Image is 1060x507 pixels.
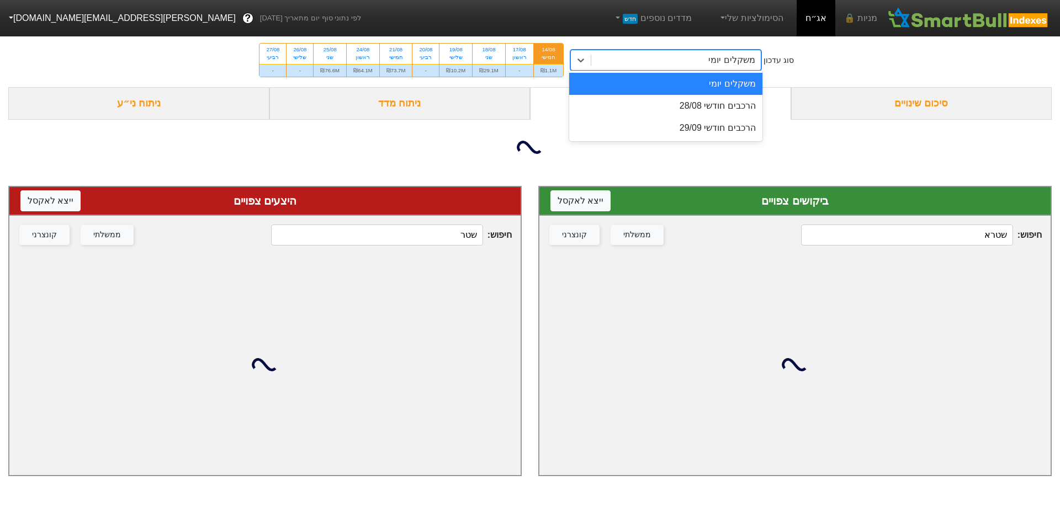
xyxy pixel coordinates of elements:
[266,46,279,54] div: 27/08
[259,64,286,77] div: -
[419,46,432,54] div: 20/08
[20,193,510,209] div: היצעים צפויים
[534,64,563,77] div: ₪1.1M
[708,54,755,67] div: משקלים יומי
[8,87,269,120] div: ניתוח ני״ע
[81,225,134,245] button: ממשלתי
[347,64,379,77] div: ₪64.1M
[611,225,664,245] button: ממשלתי
[260,13,361,24] span: לפי נתוני סוף יום מתאריך [DATE]
[608,7,696,29] a: מדדים נוספיםחדש
[266,54,279,61] div: רביעי
[32,229,57,241] div: קונצרני
[93,229,121,241] div: ממשלתי
[314,64,346,77] div: ₪76.6M
[252,351,278,378] img: loading...
[446,46,465,54] div: 19/08
[479,46,499,54] div: 18/08
[517,134,543,161] img: loading...
[19,225,70,245] button: קונצרני
[569,117,762,139] div: הרכבים חודשי 29/09
[623,14,638,24] span: חדש
[353,54,373,61] div: ראשון
[562,229,587,241] div: קונצרני
[271,225,512,246] span: חיפוש :
[886,7,1051,29] img: SmartBull
[473,64,505,77] div: ₪29.1M
[269,87,531,120] div: ניתוח מדד
[446,54,465,61] div: שלישי
[512,46,527,54] div: 17/08
[530,87,791,120] div: ביקושים והיצעים צפויים
[380,64,412,77] div: ₪73.7M
[512,54,527,61] div: ראשון
[245,11,251,26] span: ?
[386,46,406,54] div: 21/08
[549,225,600,245] button: קונצרני
[419,54,432,61] div: רביעי
[20,190,81,211] button: ייצא לאקסל
[320,54,340,61] div: שני
[569,73,762,95] div: משקלים יומי
[439,64,472,77] div: ₪10.2M
[550,190,611,211] button: ייצא לאקסל
[801,225,1013,246] input: 205 רשומות...
[479,54,499,61] div: שני
[550,193,1040,209] div: ביקושים צפויים
[540,46,556,54] div: 14/08
[287,64,313,77] div: -
[540,54,556,61] div: חמישי
[791,87,1052,120] div: סיכום שינויים
[293,54,306,61] div: שלישי
[353,46,373,54] div: 24/08
[569,95,762,117] div: הרכבים חודשי 28/08
[293,46,306,54] div: 26/08
[714,7,788,29] a: הסימולציות שלי
[386,54,406,61] div: חמישי
[271,225,483,246] input: 371 רשומות...
[782,351,808,378] img: loading...
[801,225,1042,246] span: חיפוש :
[764,55,794,66] div: סוג עדכון
[412,64,439,77] div: -
[623,229,651,241] div: ממשלתי
[506,64,533,77] div: -
[320,46,340,54] div: 25/08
